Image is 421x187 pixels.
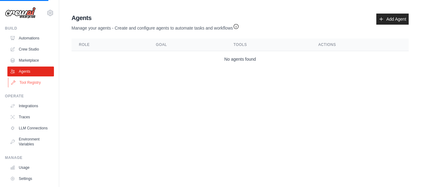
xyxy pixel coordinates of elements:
[7,33,54,43] a: Automations
[72,51,409,67] td: No agents found
[311,39,409,51] th: Actions
[72,22,239,31] p: Manage your agents - Create and configure agents to automate tasks and workflows
[7,101,54,111] a: Integrations
[5,94,54,99] div: Operate
[5,155,54,160] div: Manage
[7,123,54,133] a: LLM Connections
[72,39,149,51] th: Role
[226,39,311,51] th: Tools
[7,174,54,184] a: Settings
[5,26,54,31] div: Build
[149,39,226,51] th: Goal
[7,44,54,54] a: Crew Studio
[7,55,54,65] a: Marketplace
[7,112,54,122] a: Traces
[8,78,55,87] a: Tool Registry
[7,67,54,76] a: Agents
[7,134,54,149] a: Environment Variables
[72,14,239,22] h2: Agents
[7,163,54,173] a: Usage
[376,14,409,25] a: Add Agent
[5,7,36,19] img: Logo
